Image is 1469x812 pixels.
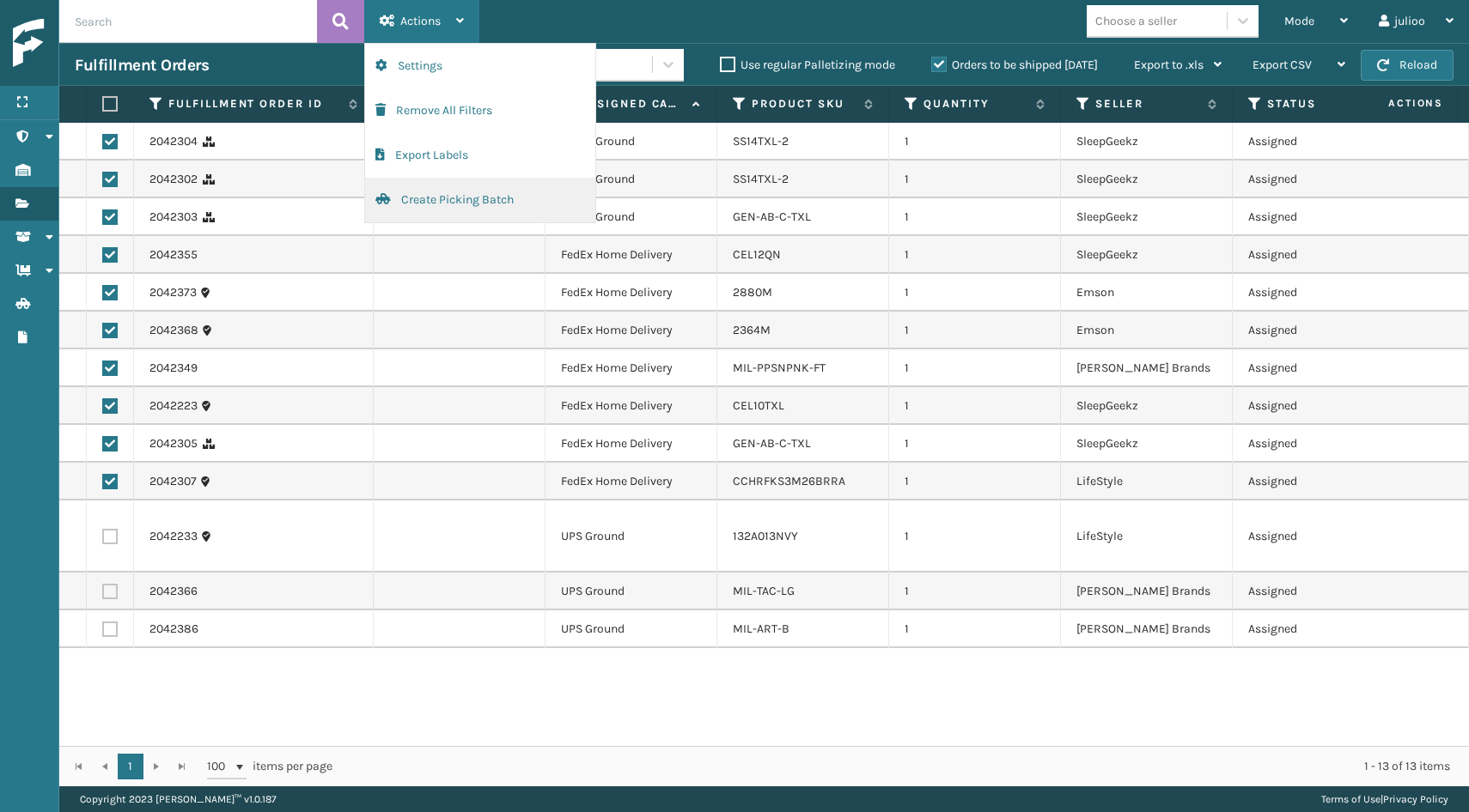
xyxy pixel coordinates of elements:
td: Assigned [1233,500,1405,573]
button: Remove All Filters [365,88,595,133]
td: SleepGeekz [1061,236,1233,274]
td: UPS Ground [546,610,717,648]
td: SleepGeekz [1061,161,1233,198]
span: 100 [207,758,233,775]
a: SS14TXL-2 [733,134,789,148]
td: Assigned [1233,198,1405,236]
a: 2042386 [149,621,198,638]
td: FedEx Home Delivery [546,349,717,387]
div: Choose a seller [1095,12,1177,30]
td: Assigned [1233,274,1405,312]
td: FedEx Home Delivery [546,236,717,274]
a: 2042233 [149,528,198,545]
button: Reload [1361,50,1454,81]
label: Product SKU [752,96,856,112]
span: Actions [1334,89,1454,118]
p: Copyright 2023 [PERSON_NAME]™ v 1.0.187 [80,786,277,812]
a: CEL10TXL [733,398,784,413]
span: Export to .xls [1134,58,1204,72]
td: LifeStyle [1061,463,1233,500]
label: Fulfillment Order Id [168,96,340,112]
a: 2042307 [149,473,197,490]
td: FedEx Ground [546,161,717,198]
a: Privacy Policy [1383,793,1448,805]
td: [PERSON_NAME] Brands [1061,610,1233,648]
td: 1 [889,463,1061,500]
td: 1 [889,349,1061,387]
a: SS14TXL-2 [733,172,789,186]
a: 1 [118,754,143,779]
label: Assigned Carrier Service [580,96,684,112]
td: FedEx Home Delivery [546,274,717,312]
a: MIL-PPSNPNK-FT [733,361,826,375]
td: Assigned [1233,161,1405,198]
td: 1 [889,274,1061,312]
td: 1 [889,236,1061,274]
td: Assigned [1233,425,1405,463]
span: Export CSV [1253,58,1312,72]
div: 1 - 13 of 13 items [357,758,1450,775]
td: 1 [889,123,1061,161]
label: Orders to be shipped [DATE] [931,58,1098,72]
td: FedEx Home Delivery [546,387,717,425]
td: Assigned [1233,349,1405,387]
td: UPS Ground [546,500,717,573]
td: Assigned [1233,312,1405,349]
a: 2042304 [149,133,198,150]
button: Settings [365,44,595,88]
td: 1 [889,198,1061,236]
td: Assigned [1233,463,1405,500]
button: Export Labels [365,133,595,178]
td: FedEx Ground [546,123,717,161]
label: Quantity [923,96,1027,112]
a: CCHRFKS3M26BRRA [733,474,845,488]
td: SleepGeekz [1061,387,1233,425]
td: SleepGeekz [1061,198,1233,236]
span: items per page [207,754,332,779]
a: 2042302 [149,171,198,188]
a: Terms of Use [1321,793,1381,805]
button: Create Picking Batch [365,178,595,222]
a: 2364M [733,323,771,337]
a: 2042303 [149,209,198,226]
div: | [1321,786,1448,812]
td: Assigned [1233,573,1405,610]
td: LifeStyle [1061,500,1233,573]
span: Actions [400,14,441,28]
td: [PERSON_NAME] Brands [1061,349,1233,387]
td: UPS Ground [546,573,717,610]
td: 1 [889,161,1061,198]
a: 2042355 [149,246,198,264]
td: 1 [889,312,1061,349]
label: Use regular Palletizing mode [720,58,895,72]
a: 2042366 [149,583,198,600]
a: MIL-TAC-LG [733,584,795,598]
td: 1 [889,610,1061,648]
td: 1 [889,573,1061,610]
a: 2880M [733,285,772,300]
td: 1 [889,387,1061,425]
a: 132A013NVY [733,529,798,543]
td: FedEx Ground [546,198,717,236]
h3: Fulfillment Orders [75,55,209,76]
td: [PERSON_NAME] Brands [1061,573,1233,610]
a: 2042368 [149,322,198,339]
td: Assigned [1233,387,1405,425]
img: logo [13,19,168,68]
td: Emson [1061,274,1233,312]
td: Assigned [1233,610,1405,648]
span: Mode [1284,14,1314,28]
a: 2042305 [149,435,198,452]
td: FedEx Home Delivery [546,312,717,349]
a: MIL-ART-B [733,621,789,636]
td: 1 [889,425,1061,463]
a: 2042349 [149,360,198,377]
td: Assigned [1233,123,1405,161]
td: SleepGeekz [1061,123,1233,161]
a: CEL12QN [733,247,781,262]
td: FedEx Home Delivery [546,425,717,463]
a: 2042373 [149,284,197,301]
a: 2042223 [149,397,198,415]
label: Seller [1095,96,1199,112]
td: FedEx Home Delivery [546,463,717,500]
